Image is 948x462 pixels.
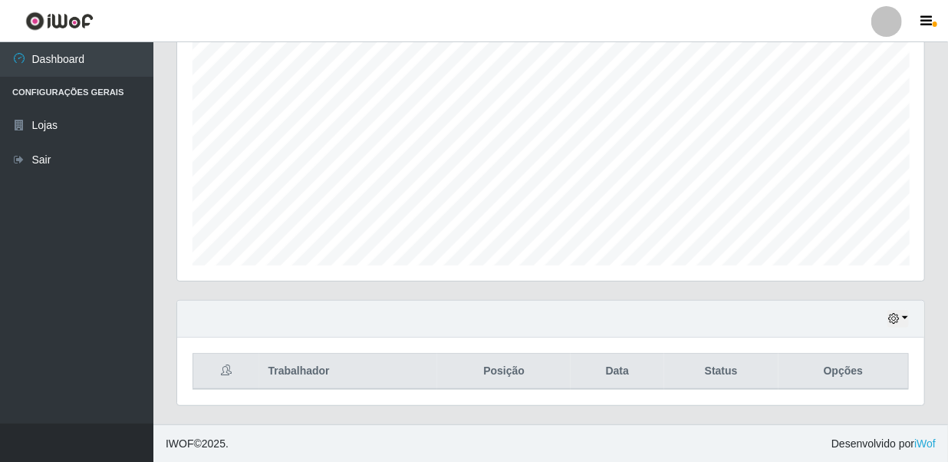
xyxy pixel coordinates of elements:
th: Posição [437,354,571,390]
span: IWOF [166,437,194,450]
span: © 2025 . [166,436,229,452]
th: Trabalhador [259,354,438,390]
th: Status [664,354,778,390]
a: iWof [914,437,936,450]
img: CoreUI Logo [25,12,94,31]
span: Desenvolvido por [831,436,936,452]
th: Data [571,354,664,390]
th: Opções [778,354,909,390]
